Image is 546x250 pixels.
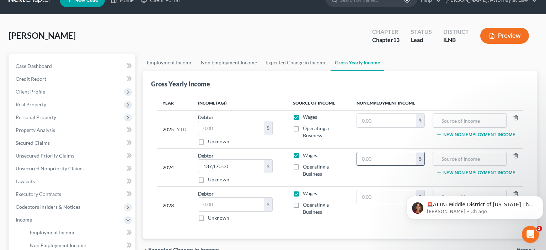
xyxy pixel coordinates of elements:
span: Credit Report [16,76,46,82]
input: 0.00 [357,152,416,166]
span: Operating a Business [303,164,329,177]
a: Case Dashboard [10,60,135,73]
span: Lawsuits [16,178,35,184]
input: 0.00 [198,198,264,211]
span: Secured Claims [16,140,50,146]
a: Employment Income [24,226,135,239]
th: Source of Income [287,96,351,110]
div: Chapter [372,28,400,36]
div: 2024 [162,152,187,183]
span: Codebtors Insiders & Notices [16,204,80,210]
a: Expected Change in Income [261,54,331,71]
div: Gross Yearly Income [151,80,210,88]
span: Personal Property [16,114,56,120]
span: Unsecured Nonpriority Claims [16,165,84,171]
span: 13 [393,36,400,43]
span: Real Property [16,101,46,107]
a: Credit Report [10,73,135,85]
div: ILNB [443,36,469,44]
span: Executory Contracts [16,191,61,197]
div: $ [264,198,272,211]
input: 0.00 [357,190,416,204]
label: Unknown [208,138,229,145]
a: Secured Claims [10,137,135,149]
span: Operating a Business [303,125,329,138]
span: Employment Income [30,229,75,235]
a: Non Employment Income [197,54,261,71]
span: Income [16,217,32,223]
label: Unknown [208,176,229,183]
span: Property Analysis [16,127,55,133]
a: Unsecured Priority Claims [10,149,135,162]
span: Non Employment Income [30,242,86,248]
div: $ [416,114,424,127]
input: Source of Income [437,114,502,127]
label: Debtor [198,152,214,159]
th: Year [157,96,192,110]
label: Debtor [198,113,214,121]
input: 0.00 [198,121,264,135]
div: 2025 [162,113,187,145]
div: Status [411,28,432,36]
span: Client Profile [16,89,45,95]
span: Wages [303,190,317,196]
label: Unknown [208,214,229,222]
span: Operating a Business [303,202,329,215]
span: Wages [303,114,317,120]
iframe: Intercom notifications message [404,181,546,231]
div: Chapter [372,36,400,44]
div: $ [416,152,424,166]
span: 2 [536,226,542,232]
th: Income (AGI) [192,96,287,110]
div: $ [264,160,272,173]
input: 0.00 [357,114,416,127]
a: Property Analysis [10,124,135,137]
span: YTD [177,126,187,133]
span: [PERSON_NAME] [9,30,76,41]
button: Preview [480,28,529,44]
a: Employment Income [143,54,197,71]
a: Executory Contracts [10,188,135,201]
div: Lead [411,36,432,44]
label: Debtor [198,190,214,197]
button: New Non Employment Income [436,132,515,138]
button: New Non Employment Income [436,170,515,176]
div: District [443,28,469,36]
div: 2023 [162,190,187,222]
input: 0.00 [198,160,264,173]
iframe: Intercom live chat [522,226,539,243]
input: Source of Income [437,152,502,166]
span: Unsecured Priority Claims [16,153,74,159]
span: Wages [303,152,317,158]
div: $ [264,121,272,135]
a: Gross Yearly Income [331,54,384,71]
th: Non Employment Income [351,96,523,110]
span: Case Dashboard [16,63,52,69]
a: Lawsuits [10,175,135,188]
a: Unsecured Nonpriority Claims [10,162,135,175]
